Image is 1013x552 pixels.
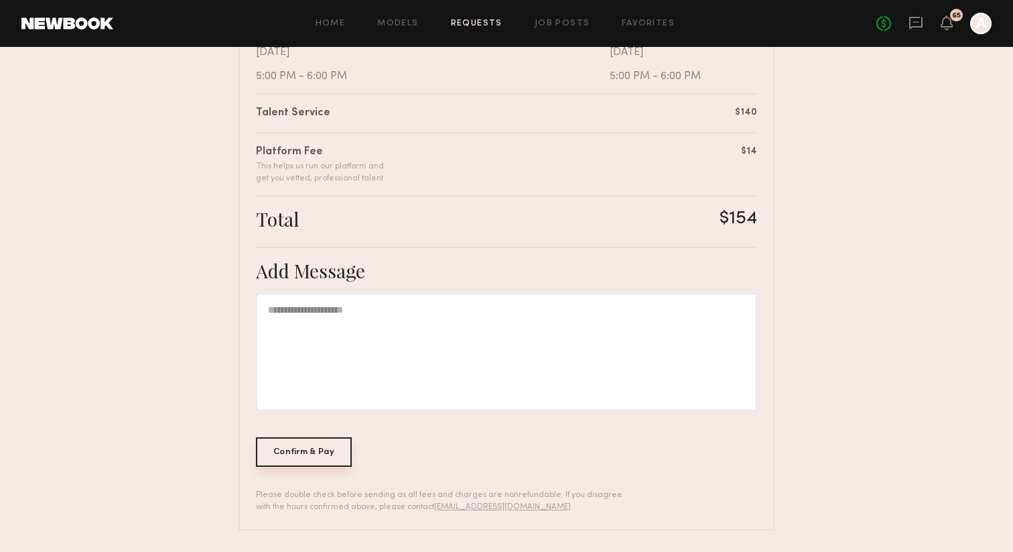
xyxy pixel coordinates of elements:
a: Job Posts [535,19,590,28]
div: 65 [952,12,961,19]
div: $154 [720,207,757,231]
div: Add Message [256,259,757,282]
div: Confirm & Pay [256,437,352,467]
div: [DATE] 5:00 PM - 6:00 PM [610,46,757,82]
a: [EMAIL_ADDRESS][DOMAIN_NAME] [434,503,571,511]
a: Requests [451,19,502,28]
div: Please double check before sending as all fees and charges are nonrefundable. If you disagree wit... [256,489,632,513]
div: Platform Fee [256,144,385,160]
a: Favorites [622,19,675,28]
a: Home [316,19,346,28]
div: This helps us run our platform and get you vetted, professional talent. [256,160,385,184]
div: Talent Service [256,105,330,121]
a: A [970,13,992,34]
div: [DATE] 5:00 PM - 6:00 PM [256,46,610,82]
div: $140 [735,105,757,119]
a: Models [377,19,418,28]
div: Total [256,207,299,231]
div: $14 [741,144,757,158]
